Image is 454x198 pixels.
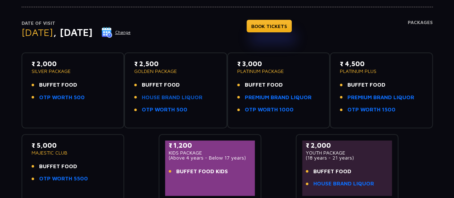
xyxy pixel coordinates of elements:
[39,81,77,89] span: BUFFET FOOD
[22,20,131,27] p: Date of Visit
[32,69,114,74] p: SILVER PACKAGE
[169,150,252,155] p: KIDS PACKAGE
[32,141,114,150] p: ₹ 5,000
[39,162,77,171] span: BUFFET FOOD
[134,69,217,74] p: GOLDEN PACKAGE
[134,59,217,69] p: ₹ 2,500
[142,106,187,114] a: OTP WORTH 500
[22,26,53,38] span: [DATE]
[237,59,320,69] p: ₹ 3,000
[142,93,202,102] a: HOUSE BRAND LIQUOR
[169,141,252,150] p: ₹ 1,200
[176,167,228,176] span: BUFFET FOOD KIDS
[169,155,252,160] p: (Above 4 years - Below 17 years)
[306,150,389,155] p: YOUTH PACKAGE
[32,59,114,69] p: ₹ 2,000
[408,20,433,46] h4: Packages
[245,81,283,89] span: BUFFET FOOD
[53,26,93,38] span: , [DATE]
[245,106,294,114] a: OTP WORTH 1000
[313,180,374,188] a: HOUSE BRAND LIQUOR
[245,93,312,102] a: PREMIUM BRAND LIQUOR
[142,81,180,89] span: BUFFET FOOD
[340,69,423,74] p: PLATINUM PLUS
[306,141,389,150] p: ₹ 2,000
[340,59,423,69] p: ₹ 4,500
[306,155,389,160] p: (18 years - 21 years)
[237,69,320,74] p: PLATINUM PACKAGE
[347,81,385,89] span: BUFFET FOOD
[313,167,351,176] span: BUFFET FOOD
[39,93,85,102] a: OTP WORTH 500
[347,106,396,114] a: OTP WORTH 1500
[32,150,114,155] p: MAJESTIC CLUB
[347,93,414,102] a: PREMIUM BRAND LIQUOR
[101,27,131,38] button: Change
[39,175,88,183] a: OTP WORTH 5500
[247,20,292,32] a: BOOK TICKETS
